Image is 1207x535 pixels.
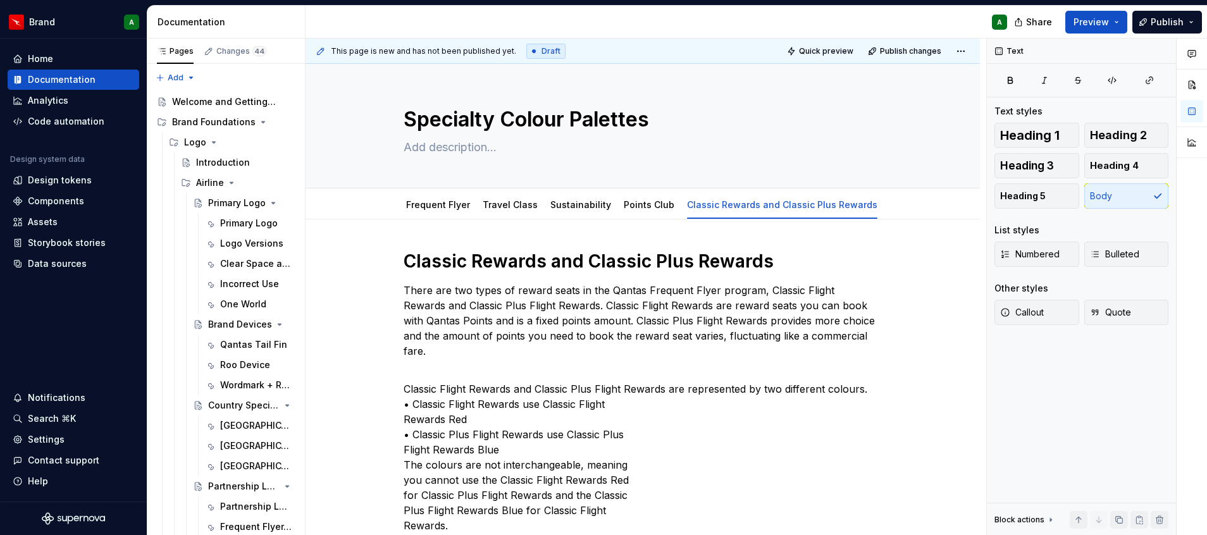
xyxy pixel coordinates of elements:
[28,216,58,228] div: Assets
[200,375,300,395] a: Wordmark + Roo
[220,379,292,391] div: Wordmark + Roo
[783,42,859,60] button: Quick preview
[164,132,300,152] div: Logo
[8,70,139,90] a: Documentation
[200,355,300,375] a: Roo Device
[1074,16,1109,28] span: Preview
[158,16,300,28] div: Documentation
[200,254,300,274] a: Clear Space and Minimum Size
[994,511,1056,529] div: Block actions
[483,199,538,210] a: Travel Class
[152,69,199,87] button: Add
[994,300,1079,325] button: Callout
[196,156,250,169] div: Introduction
[8,471,139,491] button: Help
[129,17,134,27] div: A
[28,73,96,86] div: Documentation
[28,195,84,207] div: Components
[8,212,139,232] a: Assets
[8,191,139,211] a: Components
[208,318,272,331] div: Brand Devices
[252,46,266,56] span: 44
[997,17,1002,27] div: A
[619,191,679,218] div: Points Club
[864,42,947,60] button: Publish changes
[28,52,53,65] div: Home
[220,520,292,533] div: Frequent Flyer, Business Rewards partnership lockup
[220,217,278,230] div: Primary Logo
[8,233,139,253] a: Storybook stories
[1008,11,1060,34] button: Share
[1090,159,1139,172] span: Heading 4
[1084,242,1169,267] button: Bulleted
[1000,159,1054,172] span: Heading 3
[200,415,300,436] a: [GEOGRAPHIC_DATA]
[8,388,139,408] button: Notifications
[9,15,24,30] img: 6b187050-a3ed-48aa-8485-808e17fcee26.png
[994,224,1039,237] div: List styles
[3,8,144,35] button: BrandA
[404,381,882,533] p: Classic Flight Rewards and Classic Plus Flight Rewards are represented by two different colours. ...
[220,500,292,513] div: Partnership Lockups
[200,456,300,476] a: [GEOGRAPHIC_DATA]
[1000,190,1046,202] span: Heading 5
[28,475,48,488] div: Help
[220,359,270,371] div: Roo Device
[208,399,280,412] div: Country Specific Logos
[220,298,266,311] div: One World
[220,460,292,472] div: [GEOGRAPHIC_DATA]
[994,242,1079,267] button: Numbered
[1084,123,1169,148] button: Heading 2
[404,283,882,374] p: There are two types of reward seats in the Qantas Frequent Flyer program, Classic Flight Rewards ...
[28,257,87,270] div: Data sources
[200,274,300,294] a: Incorrect Use
[8,49,139,69] a: Home
[1132,11,1202,34] button: Publish
[550,199,611,210] a: Sustainability
[624,199,674,210] a: Points Club
[1090,248,1139,261] span: Bulleted
[176,152,300,173] a: Introduction
[994,183,1079,209] button: Heading 5
[682,191,882,218] div: Classic Rewards and Classic Plus Rewards
[28,94,68,107] div: Analytics
[8,450,139,470] button: Contact support
[176,173,300,193] div: Airline
[200,213,300,233] a: Primary Logo
[188,314,300,335] a: Brand Devices
[545,191,616,218] div: Sustainability
[401,104,879,135] textarea: Specialty Colour Palettes
[1151,16,1184,28] span: Publish
[542,46,560,56] span: Draft
[8,429,139,450] a: Settings
[200,335,300,355] a: Qantas Tail Fin
[168,73,183,83] span: Add
[1000,306,1044,319] span: Callout
[994,153,1079,178] button: Heading 3
[220,419,292,432] div: [GEOGRAPHIC_DATA]
[220,257,292,270] div: Clear Space and Minimum Size
[208,197,266,209] div: Primary Logo
[401,191,475,218] div: Frequent Flyer
[994,105,1043,118] div: Text styles
[152,112,300,132] div: Brand Foundations
[799,46,853,56] span: Quick preview
[200,436,300,456] a: [GEOGRAPHIC_DATA]
[1026,16,1052,28] span: Share
[406,199,470,210] a: Frequent Flyer
[8,111,139,132] a: Code automation
[28,391,85,404] div: Notifications
[28,174,92,187] div: Design tokens
[28,433,65,446] div: Settings
[157,46,194,56] div: Pages
[188,476,300,496] a: Partnership Lockups
[1000,248,1060,261] span: Numbered
[10,154,85,164] div: Design system data
[200,233,300,254] a: Logo Versions
[200,294,300,314] a: One World
[29,16,55,28] div: Brand
[196,176,224,189] div: Airline
[184,136,206,149] div: Logo
[220,237,283,250] div: Logo Versions
[216,46,266,56] div: Changes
